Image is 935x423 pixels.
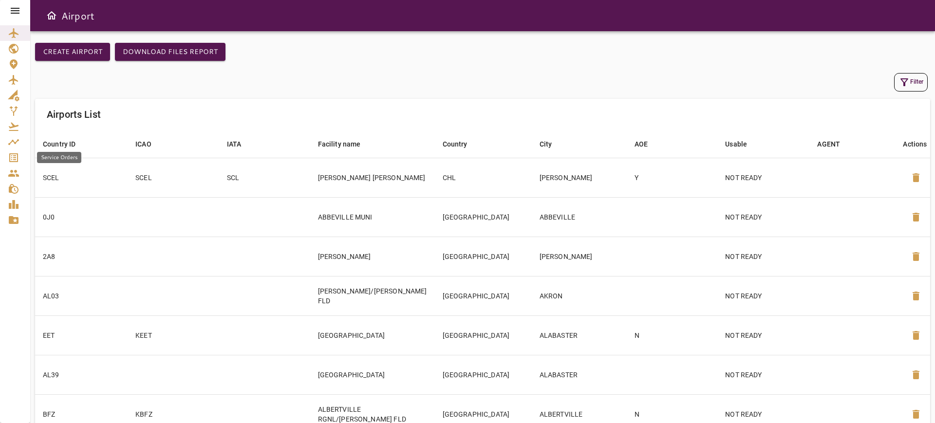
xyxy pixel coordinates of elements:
[817,138,853,150] span: AGENT
[627,158,718,197] td: Y
[35,355,128,394] td: AL39
[532,197,627,237] td: ABBEVILLE
[817,138,840,150] div: AGENT
[904,166,928,189] button: Delete Airport
[318,138,374,150] span: Facility name
[904,324,928,347] button: Delete Airport
[435,237,532,276] td: [GEOGRAPHIC_DATA]
[310,355,435,394] td: [GEOGRAPHIC_DATA]
[635,138,648,150] div: AOE
[135,138,151,150] div: ICAO
[532,237,627,276] td: [PERSON_NAME]
[47,107,101,122] h6: Airports List
[115,43,225,61] button: Download Files Report
[435,197,532,237] td: [GEOGRAPHIC_DATA]
[635,138,660,150] span: AOE
[532,276,627,315] td: AKRON
[310,315,435,355] td: [GEOGRAPHIC_DATA]
[532,355,627,394] td: ALABASTER
[725,138,747,150] div: Usable
[35,197,128,237] td: 0J0
[904,363,928,386] button: Delete Airport
[42,6,61,25] button: Open drawer
[725,252,802,261] p: NOT READY
[894,73,928,92] button: Filter
[435,355,532,394] td: [GEOGRAPHIC_DATA]
[443,138,467,150] div: Country
[910,408,922,420] span: delete
[540,138,565,150] span: City
[227,138,254,150] span: IATA
[35,276,128,315] td: AL03
[35,237,128,276] td: 2A8
[128,158,219,197] td: SCEL
[43,138,89,150] span: Country ID
[128,315,219,355] td: KEET
[43,138,76,150] div: Country ID
[910,330,922,341] span: delete
[904,284,928,308] button: Delete Airport
[435,315,532,355] td: [GEOGRAPHIC_DATA]
[37,152,81,163] div: Service Orders
[904,245,928,268] button: Delete Airport
[310,158,435,197] td: [PERSON_NAME] [PERSON_NAME]
[627,315,718,355] td: N
[540,138,552,150] div: City
[443,138,480,150] span: Country
[725,370,802,380] p: NOT READY
[910,290,922,302] span: delete
[35,43,110,61] button: Create airport
[318,138,361,150] div: Facility name
[227,138,242,150] div: IATA
[904,205,928,229] button: Delete Airport
[135,138,164,150] span: ICAO
[725,173,802,183] p: NOT READY
[219,158,310,197] td: SCL
[61,8,94,23] h6: Airport
[910,251,922,262] span: delete
[310,197,435,237] td: ABBEVILLE MUNI
[310,276,435,315] td: [PERSON_NAME]/[PERSON_NAME] FLD
[435,276,532,315] td: [GEOGRAPHIC_DATA]
[532,315,627,355] td: ALABASTER
[310,237,435,276] td: [PERSON_NAME]
[725,409,802,419] p: NOT READY
[910,211,922,223] span: delete
[725,331,802,340] p: NOT READY
[35,315,128,355] td: EET
[910,172,922,184] span: delete
[35,158,128,197] td: SCEL
[532,158,627,197] td: [PERSON_NAME]
[725,212,802,222] p: NOT READY
[725,138,760,150] span: Usable
[435,158,532,197] td: CHL
[725,291,802,301] p: NOT READY
[910,369,922,381] span: delete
